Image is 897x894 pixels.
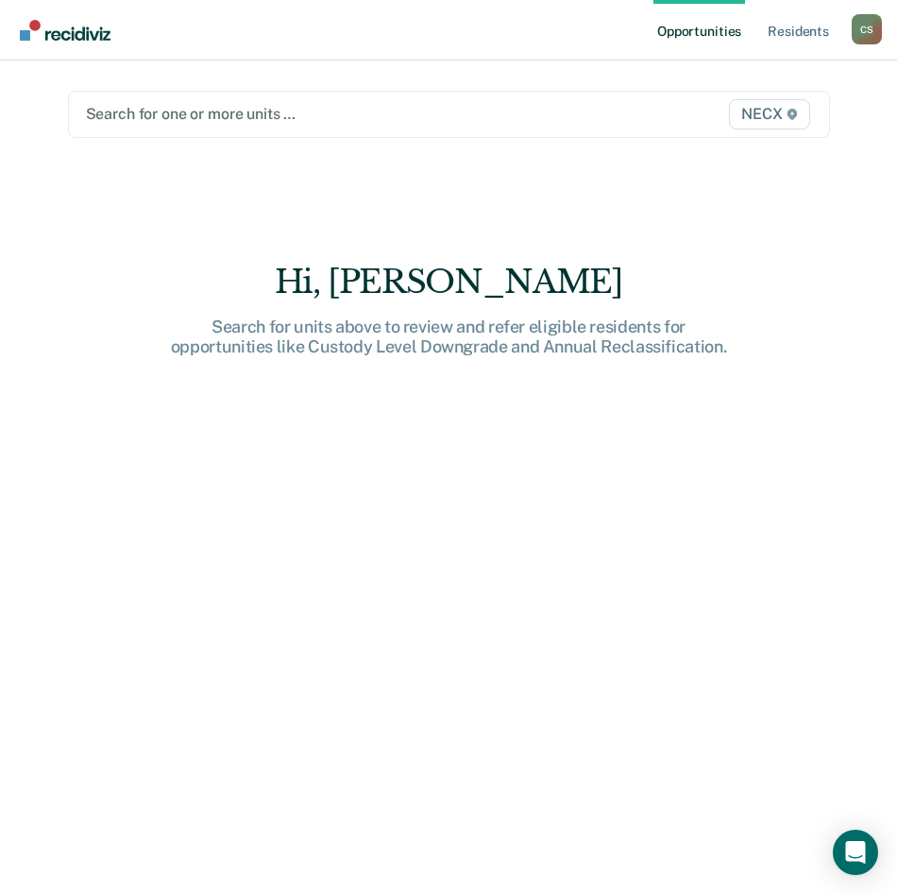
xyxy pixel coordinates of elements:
[833,830,878,875] div: Open Intercom Messenger
[20,20,110,41] img: Recidiviz
[852,14,882,44] button: Profile dropdown button
[146,263,751,301] div: Hi, [PERSON_NAME]
[852,14,882,44] div: C S
[729,99,809,129] span: NECX
[146,317,751,357] div: Search for units above to review and refer eligible residents for opportunities like Custody Leve...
